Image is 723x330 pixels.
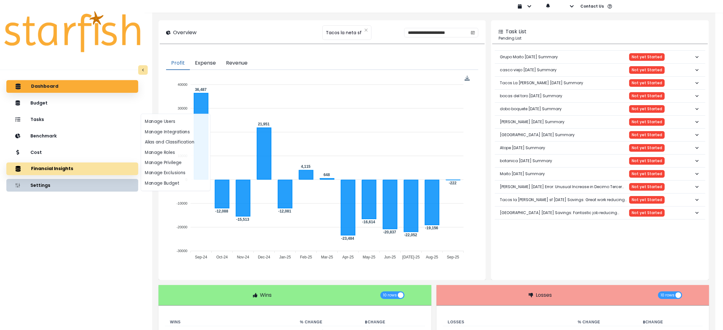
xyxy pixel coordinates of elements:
[632,107,662,111] span: Not yet Started
[360,318,425,326] th: ฿ Change
[364,28,368,32] svg: close
[6,146,138,159] button: Cost
[30,117,44,122] p: Tasks
[141,178,210,188] button: Manage Budget
[30,133,57,139] p: Benchmark
[500,62,557,78] p: casco viejo [DATE] Summary
[506,28,526,35] p: Task List
[495,155,705,167] button: botanica [DATE] SummaryNot yet Started
[177,225,187,229] tspan: -20000
[495,168,705,180] button: Maito [DATE] SummaryNot yet Started
[384,255,396,260] tspan: Jun-25
[141,127,210,137] button: Manage Integrations
[632,185,662,189] span: Not yet Started
[260,291,272,299] p: Wins
[632,146,662,150] span: Not yet Started
[632,172,662,176] span: Not yet Started
[500,166,545,182] p: Maito [DATE] Summary
[141,168,210,178] button: Manage Exclusions
[190,57,221,70] button: Expense
[495,181,705,193] button: [PERSON_NAME] [DATE] Error: Unusual Increase in Decimo Tercer MesNot yet Started
[632,211,662,215] span: Not yet Started
[178,83,188,86] tspan: 40000
[447,255,459,260] tspan: Sep-25
[6,80,138,93] button: Dashboard
[216,255,228,260] tspan: Oct-24
[632,94,662,98] span: Not yet Started
[363,255,375,260] tspan: May-25
[632,55,662,59] span: Not yet Started
[195,255,207,260] tspan: Sep-24
[500,49,558,65] p: Grupo Maito [DATE] Summary
[383,291,397,299] span: 10 rows
[500,179,629,195] p: [PERSON_NAME] [DATE] Error: Unusual Increase in Decimo Tercer Mes
[632,81,662,85] span: Not yet Started
[30,150,42,155] p: Cost
[500,205,629,221] p: [GEOGRAPHIC_DATA] [DATE] Savings: Fantastic job reducing facility maintenance costs by $2,118 per...
[471,30,475,35] svg: calendar
[6,179,138,192] button: Settings
[165,318,295,326] th: Wins
[495,90,705,102] button: bocas del toro [DATE] SummaryNot yet Started
[465,76,470,81] img: Download Profit
[495,194,705,206] button: Tacos la [PERSON_NAME] sf [DATE] Savings: Great work reducing liquor costs by $1,728 per month!No...
[279,255,291,260] tspan: Jan-25
[364,27,368,33] button: Clear
[6,113,138,126] button: Tasks
[295,318,360,326] th: % Change
[500,153,552,169] p: botanica [DATE] Summary
[495,206,705,219] button: [GEOGRAPHIC_DATA] [DATE] Savings: Fantastic job reducing facility maintenance costs by $2,118 per...
[495,142,705,154] button: Atope [DATE] SummaryNot yet Started
[258,255,270,260] tspan: Dec-24
[632,159,662,163] span: Not yet Started
[500,75,583,91] p: Tacos La [PERSON_NAME] [DATE] Summary
[426,255,438,260] tspan: Aug-25
[443,318,573,326] th: Losses
[495,116,705,128] button: [PERSON_NAME] [DATE] SummaryNot yet Started
[661,291,675,299] span: 10 rows
[632,133,662,137] span: Not yet Started
[173,29,197,36] p: Overview
[500,192,629,208] p: Tacos la [PERSON_NAME] sf [DATE] Savings: Great work reducing liquor costs by $1,728 per month!
[632,198,662,202] span: Not yet Started
[402,255,420,260] tspan: [DATE]-25
[177,201,187,205] tspan: -10000
[500,114,565,130] p: [PERSON_NAME] [DATE] Summary
[177,249,187,253] tspan: -30000
[166,57,190,70] button: Profit
[536,291,552,299] p: Losses
[141,147,210,157] button: Manage Roles
[31,84,58,89] p: Dashboard
[321,255,333,260] tspan: Mar-25
[6,162,138,175] button: Financial Insights
[178,106,188,110] tspan: 30000
[221,57,253,70] button: Revenue
[141,137,210,147] button: Alias and Classification
[500,101,562,117] p: dobo boquete [DATE] Summary
[632,68,662,72] span: Not yet Started
[500,127,575,143] p: [GEOGRAPHIC_DATA] [DATE] Summary
[6,97,138,109] button: Budget
[237,255,249,260] tspan: Nov-24
[495,77,705,89] button: Tacos La [PERSON_NAME] [DATE] SummaryNot yet Started
[500,88,562,104] p: bocas del toro [DATE] Summary
[342,255,354,260] tspan: Apr-25
[6,130,138,142] button: Benchmark
[326,26,362,39] span: Tacos la neta sf
[300,255,312,260] tspan: Feb-25
[573,318,638,326] th: % Change
[495,64,705,76] button: casco viejo [DATE] SummaryNot yet Started
[499,35,701,41] p: Pending List
[141,158,210,168] button: Manage Privilege
[495,129,705,141] button: [GEOGRAPHIC_DATA] [DATE] SummaryNot yet Started
[465,76,470,81] div: Menu
[638,318,703,326] th: ฿ Change
[495,51,705,63] button: Grupo Maito [DATE] SummaryNot yet Started
[495,103,705,115] button: dobo boquete [DATE] SummaryNot yet Started
[632,120,662,124] span: Not yet Started
[500,140,545,156] p: Atope [DATE] Summary
[30,100,48,106] p: Budget
[141,117,210,127] button: Manage Users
